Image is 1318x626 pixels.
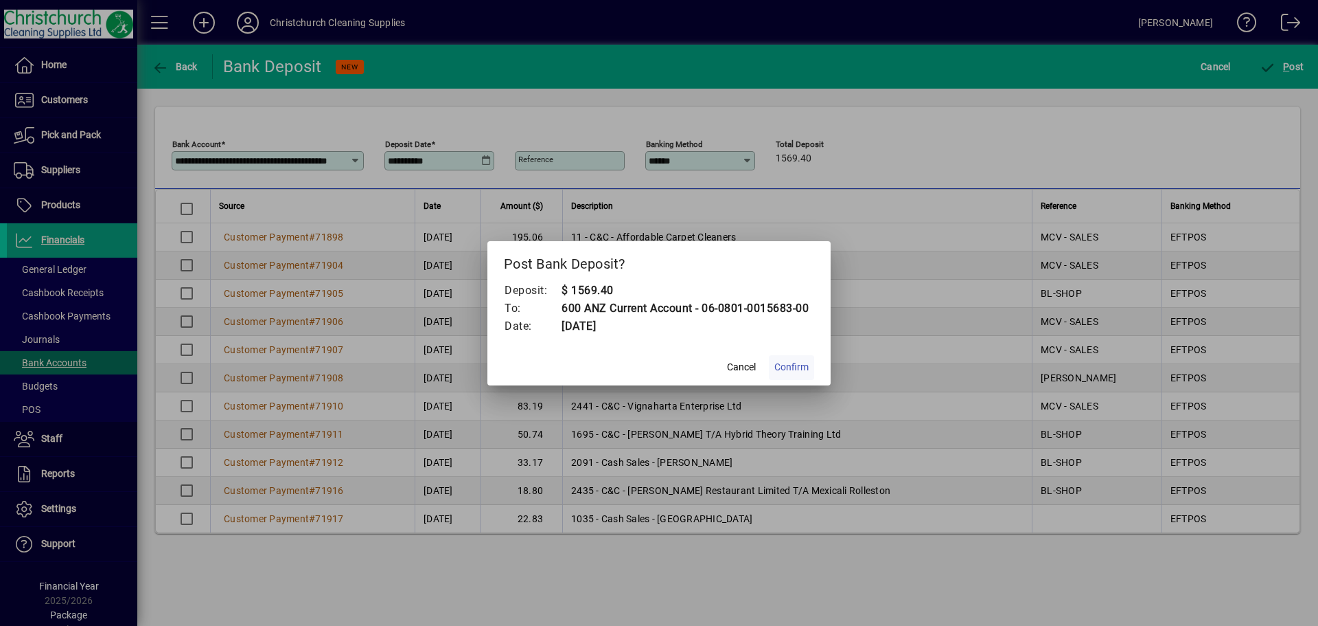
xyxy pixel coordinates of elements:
button: Confirm [769,355,814,380]
td: [DATE] [561,317,809,335]
td: $ 1569.40 [561,282,809,300]
td: Date: [504,317,561,335]
span: Cancel [727,360,756,375]
button: Cancel [719,355,763,380]
td: 600 ANZ Current Account - 06-0801-0015683-00 [561,300,809,317]
td: Deposit: [504,282,561,300]
h2: Post Bank Deposit? [487,241,831,281]
span: Confirm [774,360,809,375]
td: To: [504,300,561,317]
